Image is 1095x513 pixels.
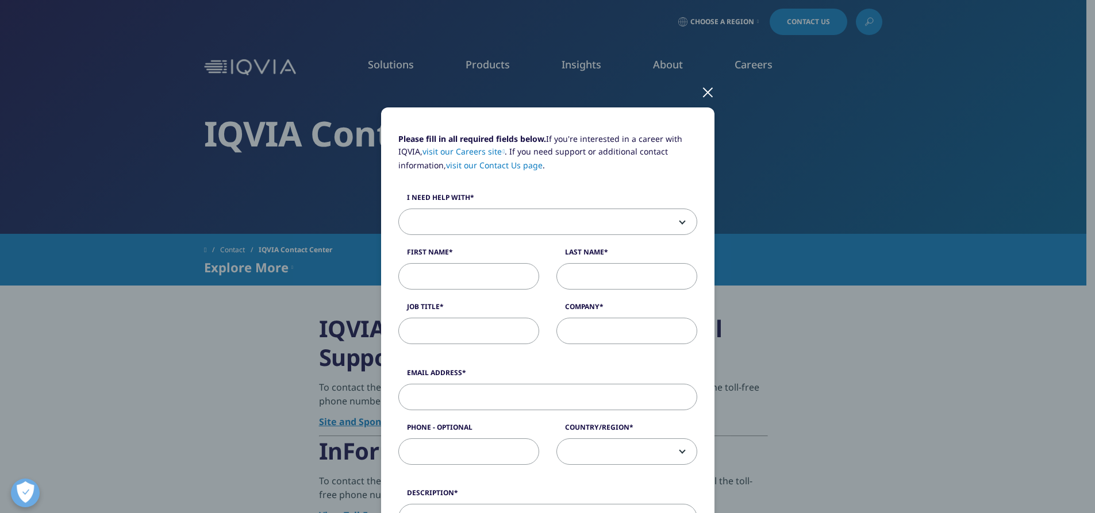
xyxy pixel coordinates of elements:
label: Phone - Optional [398,422,539,438]
a: visit our Contact Us page [446,160,543,171]
label: Description [398,488,697,504]
label: Company [556,302,697,318]
label: I need help with [398,192,697,209]
label: Email Address [398,368,697,384]
button: Open Preferences [11,479,40,507]
a: visit our Careers site [422,146,505,157]
label: Job Title [398,302,539,318]
label: Last Name [556,247,697,263]
strong: Please fill in all required fields below. [398,133,546,144]
label: Country/Region [556,422,697,438]
p: If you're interested in a career with IQVIA, . If you need support or additional contact informat... [398,133,697,180]
label: First Name [398,247,539,263]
